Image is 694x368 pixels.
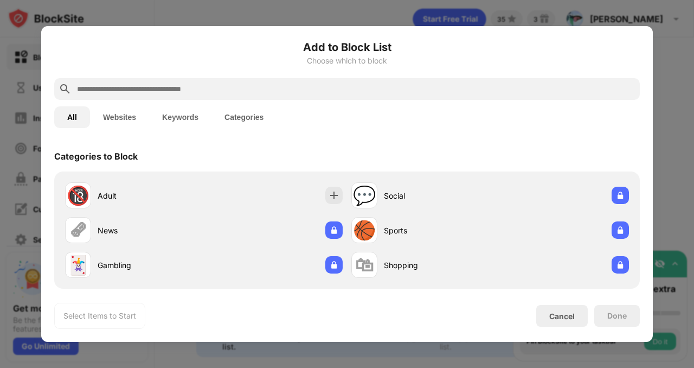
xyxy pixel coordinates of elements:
[67,254,89,276] div: 🃏
[384,190,490,201] div: Social
[54,106,90,128] button: All
[90,106,149,128] button: Websites
[384,259,490,271] div: Shopping
[63,310,136,321] div: Select Items to Start
[54,39,640,55] h6: Add to Block List
[353,185,376,207] div: 💬
[54,151,138,162] div: Categories to Block
[549,312,575,321] div: Cancel
[98,190,204,201] div: Adult
[355,254,374,276] div: 🛍
[384,225,490,236] div: Sports
[59,83,72,96] img: search.svg
[353,219,376,242] div: 🏀
[607,312,627,320] div: Done
[211,106,277,128] button: Categories
[67,185,89,207] div: 🔞
[54,56,640,65] div: Choose which to block
[69,219,87,242] div: 🗞
[149,106,211,128] button: Keywords
[98,259,204,271] div: Gambling
[98,225,204,236] div: News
